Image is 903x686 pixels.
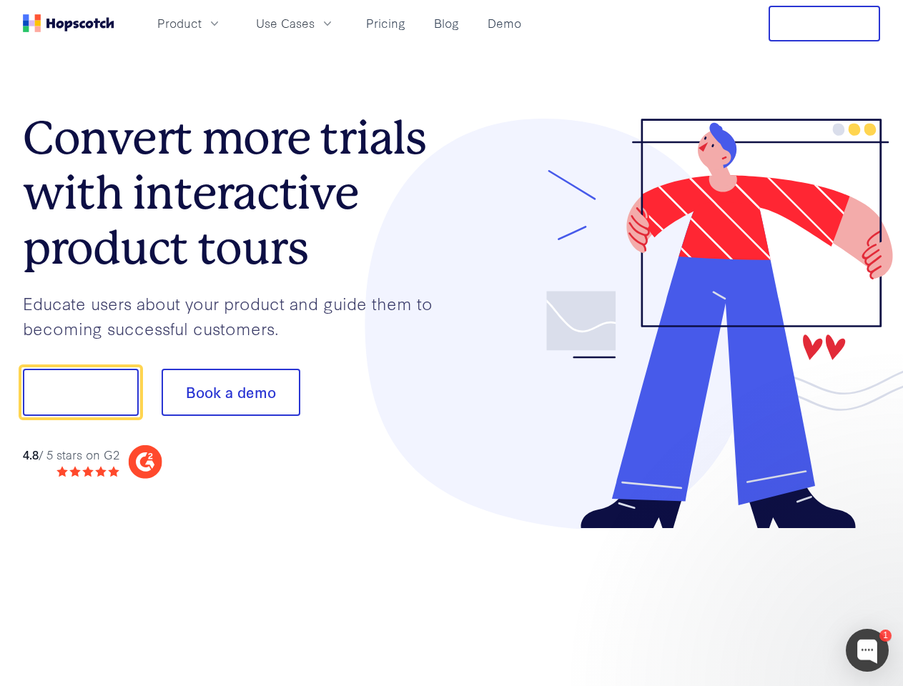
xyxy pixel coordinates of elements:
a: Demo [482,11,527,35]
div: 1 [879,630,892,642]
p: Educate users about your product and guide them to becoming successful customers. [23,291,452,340]
span: Product [157,14,202,32]
button: Product [149,11,230,35]
a: Blog [428,11,465,35]
button: Free Trial [769,6,880,41]
div: / 5 stars on G2 [23,446,119,464]
button: Use Cases [247,11,343,35]
h1: Convert more trials with interactive product tours [23,111,452,275]
strong: 4.8 [23,446,39,462]
span: Use Cases [256,14,315,32]
button: Book a demo [162,369,300,416]
a: Pricing [360,11,411,35]
button: Show me! [23,369,139,416]
a: Home [23,14,114,32]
